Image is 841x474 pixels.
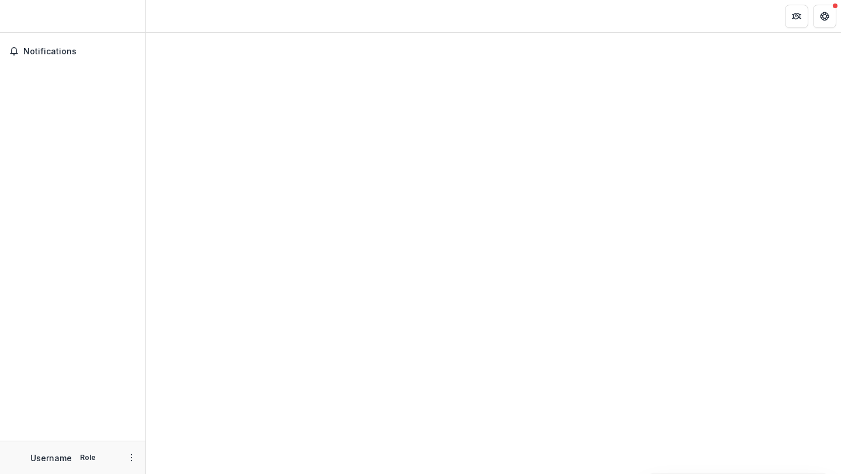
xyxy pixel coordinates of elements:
p: Username [30,452,72,464]
span: Notifications [23,47,136,57]
p: Role [77,452,99,463]
button: Get Help [813,5,836,28]
button: Partners [785,5,808,28]
button: More [124,451,138,465]
button: Notifications [5,42,141,61]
